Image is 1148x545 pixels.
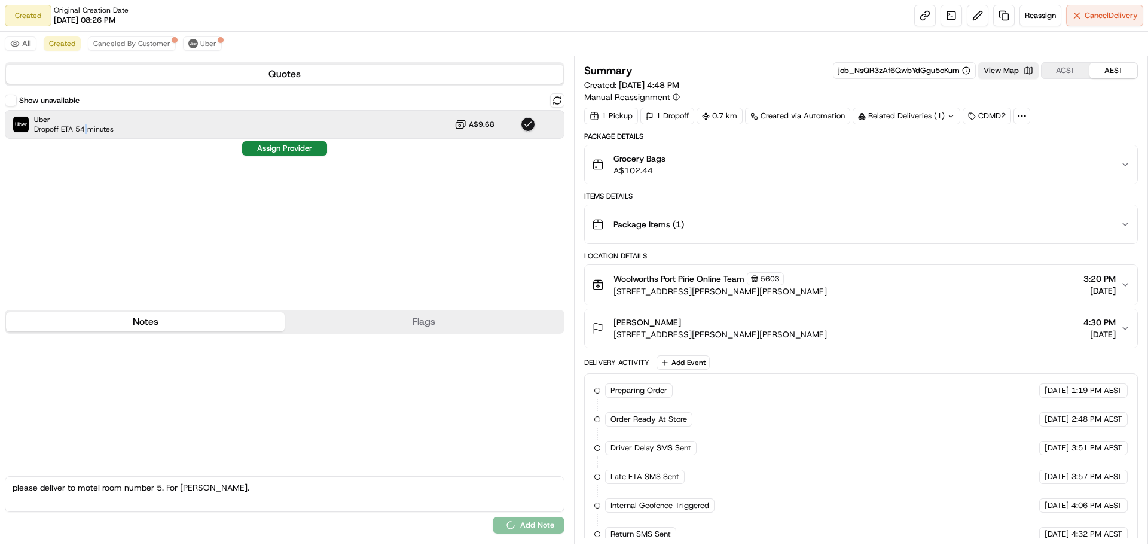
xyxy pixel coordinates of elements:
[584,191,1138,201] div: Items Details
[584,79,679,91] span: Created:
[119,203,145,212] span: Pylon
[1083,285,1116,297] span: [DATE]
[5,36,36,51] button: All
[610,385,667,396] span: Preparing Order
[978,62,1039,79] button: View Map
[610,529,671,540] span: Return SMS Sent
[200,39,216,48] span: Uber
[613,328,827,340] span: [STREET_ADDRESS][PERSON_NAME][PERSON_NAME]
[640,108,694,124] div: 1 Dropoff
[1025,10,1056,21] span: Reassign
[12,12,36,36] img: Nash
[1019,5,1061,26] button: Reassign
[54,5,129,15] span: Original Creation Date
[44,36,81,51] button: Created
[1066,5,1143,26] button: CancelDelivery
[1045,385,1069,396] span: [DATE]
[96,169,197,190] a: 💻API Documentation
[41,126,151,136] div: We're available if you need us!
[13,117,29,132] img: Uber
[838,65,970,76] button: job_NsQR3zAf6QwbYdGgu5cKum
[93,39,170,48] span: Canceled By Customer
[613,273,744,285] span: Woolworths Port Pirie Online Team
[454,118,494,130] button: A$9.68
[1071,443,1122,453] span: 3:51 PM AEST
[1083,273,1116,285] span: 3:20 PM
[101,175,111,184] div: 💻
[853,108,960,124] div: Related Deliveries (1)
[12,114,33,136] img: 1736555255976-a54dd68f-1ca7-489b-9aae-adbdc363a1c4
[19,95,80,106] label: Show unavailable
[1089,63,1137,78] button: AEST
[585,265,1137,305] button: Woolworths Port Pirie Online Team5603[STREET_ADDRESS][PERSON_NAME][PERSON_NAME]3:20 PM[DATE]
[697,108,743,124] div: 0.7 km
[1083,328,1116,340] span: [DATE]
[584,91,670,103] span: Manual Reassignment
[34,124,114,134] span: Dropoff ETA 54 minutes
[613,165,665,176] span: A$102.44
[1045,471,1069,482] span: [DATE]
[7,169,96,190] a: 📗Knowledge Base
[1045,500,1069,511] span: [DATE]
[610,471,679,482] span: Late ETA SMS Sent
[1071,385,1122,396] span: 1:19 PM AEST
[188,39,198,48] img: uber-new-logo.jpeg
[584,358,649,367] div: Delivery Activity
[619,80,679,90] span: [DATE] 4:48 PM
[24,173,91,185] span: Knowledge Base
[88,36,176,51] button: Canceled By Customer
[6,312,285,331] button: Notes
[584,132,1138,141] div: Package Details
[84,202,145,212] a: Powered byPylon
[761,274,780,284] span: 5603
[585,309,1137,348] button: [PERSON_NAME][STREET_ADDRESS][PERSON_NAME][PERSON_NAME]4:30 PM[DATE]
[745,108,850,124] a: Created via Automation
[285,312,563,331] button: Flags
[1045,414,1069,425] span: [DATE]
[12,175,22,184] div: 📗
[613,218,684,230] span: Package Items ( 1 )
[610,443,691,453] span: Driver Delay SMS Sent
[963,108,1011,124] div: CDMD2
[584,65,633,76] h3: Summary
[183,36,222,51] button: Uber
[469,120,494,129] span: A$9.68
[1045,529,1069,540] span: [DATE]
[49,39,75,48] span: Created
[242,141,327,156] button: Assign Provider
[31,77,215,90] input: Got a question? Start typing here...
[203,118,218,132] button: Start new chat
[6,65,563,84] button: Quotes
[1071,414,1122,425] span: 2:48 PM AEST
[584,108,638,124] div: 1 Pickup
[657,355,710,370] button: Add Event
[5,476,564,512] textarea: please deliver to motel room number 5. For [PERSON_NAME].
[1083,316,1116,328] span: 4:30 PM
[584,91,680,103] button: Manual Reassignment
[12,48,218,67] p: Welcome 👋
[54,15,115,26] span: [DATE] 08:26 PM
[34,115,114,124] span: Uber
[1085,10,1138,21] span: Cancel Delivery
[610,500,709,511] span: Internal Geofence Triggered
[1071,471,1122,482] span: 3:57 PM AEST
[610,414,687,425] span: Order Ready At Store
[1071,500,1122,511] span: 4:06 PM AEST
[585,205,1137,243] button: Package Items (1)
[613,316,681,328] span: [PERSON_NAME]
[585,145,1137,184] button: Grocery BagsA$102.44
[1071,529,1122,540] span: 4:32 PM AEST
[1045,443,1069,453] span: [DATE]
[1042,63,1089,78] button: ACST
[613,153,665,165] span: Grocery Bags
[613,285,827,297] span: [STREET_ADDRESS][PERSON_NAME][PERSON_NAME]
[113,173,192,185] span: API Documentation
[41,114,196,126] div: Start new chat
[584,251,1138,261] div: Location Details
